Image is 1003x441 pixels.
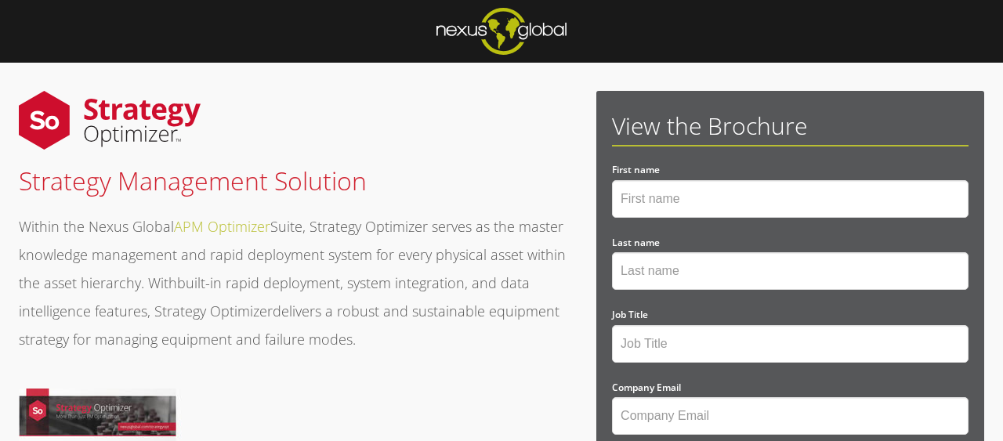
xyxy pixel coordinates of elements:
img: SOstacked-no-margin-01 [19,91,201,150]
input: First name [612,180,969,218]
input: Job Title [612,325,969,363]
span: First name [612,163,660,176]
p: Within the Nexus Global Suite, Strategy Optimizer serves as the master knowledge management and r... [19,212,572,353]
a: APM Optimizer [174,217,270,236]
input: Last name [612,252,969,290]
h3: Strategy Management Solution [19,165,572,197]
span: Job Title [612,308,648,321]
span: Company Email [612,381,681,394]
span: View the Brochure [612,110,807,142]
span: built-in rapid deployment, system integration, and data intelligence features, Strategy Optimizer [19,273,530,320]
span: Last name [612,236,660,249]
input: Company Email [612,397,969,435]
img: ng-logo-hubspot-blog-01 [436,8,567,55]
